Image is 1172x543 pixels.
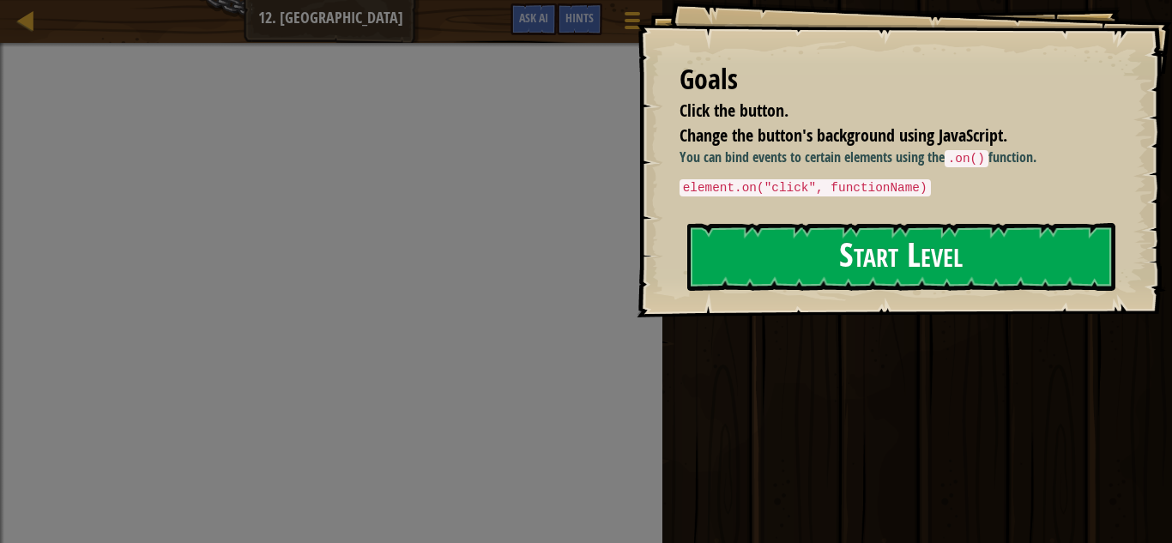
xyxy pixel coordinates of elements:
span: Ask AI [519,9,548,26]
code: element.on("click", functionName) [680,179,931,196]
li: Change the button's background using JavaScript. [658,124,1108,148]
div: Goals [680,60,1112,100]
button: Ask AI [510,3,557,35]
span: Click the button. [680,99,788,122]
span: Change the button's background using JavaScript. [680,124,1007,147]
li: Click the button. [658,99,1108,124]
p: You can bind events to certain elements using the function. [680,148,1125,168]
span: Hints [565,9,594,26]
code: .on() [945,150,988,167]
button: Show game menu [611,3,654,44]
button: Start Level [687,223,1115,291]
